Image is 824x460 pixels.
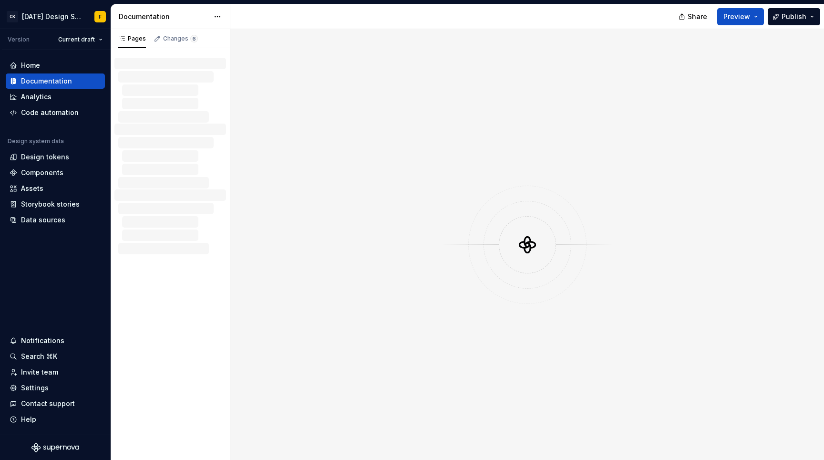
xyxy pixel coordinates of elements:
button: Publish [768,8,820,25]
div: Invite team [21,367,58,377]
div: Design tokens [21,152,69,162]
div: Notifications [21,336,64,345]
div: Version [8,36,30,43]
a: Settings [6,380,105,396]
div: Analytics [21,92,51,102]
div: Design system data [8,137,64,145]
div: Changes [163,35,198,42]
div: Help [21,415,36,424]
div: Settings [21,383,49,393]
span: Publish [782,12,806,21]
span: Share [688,12,707,21]
a: Code automation [6,105,105,120]
a: Storybook stories [6,197,105,212]
button: Current draft [54,33,107,46]
div: [DATE] Design System [22,12,83,21]
div: F [99,13,102,21]
span: Current draft [58,36,95,43]
span: Preview [723,12,750,21]
div: Contact support [21,399,75,408]
svg: Supernova Logo [31,443,79,452]
a: Data sources [6,212,105,228]
a: Documentation [6,73,105,89]
button: Contact support [6,396,105,411]
div: Storybook stories [21,199,80,209]
div: CK [7,11,18,22]
div: Documentation [21,76,72,86]
a: Components [6,165,105,180]
a: Analytics [6,89,105,105]
div: Documentation [119,12,209,21]
span: 6 [190,35,198,42]
button: CK[DATE] Design SystemF [2,6,109,27]
div: Pages [118,35,146,42]
a: Invite team [6,365,105,380]
button: Preview [717,8,764,25]
div: Code automation [21,108,79,117]
div: Assets [21,184,43,193]
button: Search ⌘K [6,349,105,364]
button: Share [674,8,713,25]
div: Home [21,61,40,70]
div: Components [21,168,63,178]
a: Home [6,58,105,73]
a: Design tokens [6,149,105,165]
div: Data sources [21,215,65,225]
button: Notifications [6,333,105,348]
a: Assets [6,181,105,196]
div: Search ⌘K [21,352,57,361]
button: Help [6,412,105,427]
